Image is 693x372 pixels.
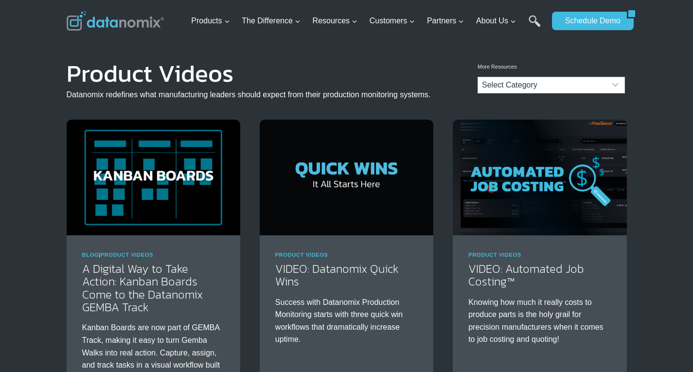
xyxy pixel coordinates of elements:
h1: Product Videos [67,66,431,81]
a: Product Videos [275,252,328,258]
a: VIDEO: Datanomix Quick Wins [275,260,399,290]
a: VIDEO: Automated Job Costing™ [468,260,584,290]
a: Search [529,15,541,37]
a: Product Videos [468,252,521,258]
span: | [82,252,154,258]
span: The Difference [242,15,301,27]
img: Datanomix Quick Wins [260,120,433,235]
span: Products [191,15,230,27]
p: Knowing how much it really costs to produce parts is the holy grail for precision manufacturers w... [468,296,611,346]
img: Datanomix [67,11,164,31]
span: About Us [476,15,516,27]
a: Product Videos [101,252,154,258]
img: A Smarter Way to Take Action: Kanban Boards Come to the Datanomix GEMBA Track [67,120,240,235]
p: Success with Datanomix Production Monitoring starts with three quick win workflows that dramatica... [275,296,418,346]
a: Schedule Demo [552,12,627,30]
img: VIDEO: Automated Job Costing™ [453,120,626,235]
span: Customers [370,15,415,27]
p: More Resources [478,63,625,71]
nav: Primary Navigation [187,5,547,37]
span: Partners [427,15,464,27]
span: Resources [313,15,357,27]
p: Datanomix redefines what manufacturing leaders should expect from their production monitoring sys... [67,89,431,101]
a: A Digital Way to Take Action: Kanban Boards Come to the Datanomix GEMBA Track [82,260,203,316]
a: Blog [82,252,99,258]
